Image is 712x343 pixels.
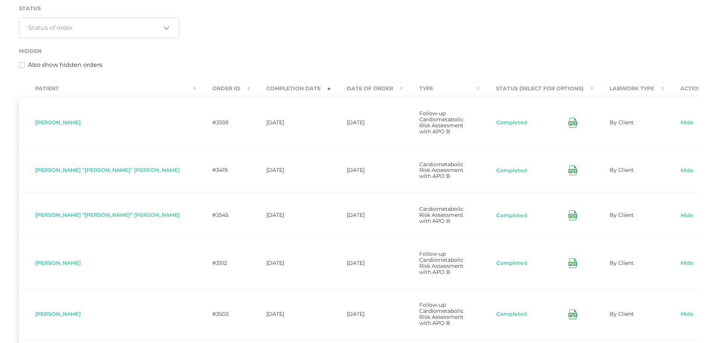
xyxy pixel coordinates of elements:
span: [PERSON_NAME] “[PERSON_NAME]” [PERSON_NAME] [35,212,180,218]
a: Hide [680,260,694,267]
a: Hide [680,212,694,219]
button: Completed [496,212,528,219]
a: Hide [680,119,694,127]
td: #3512 [196,238,250,289]
span: Follow-up Cardiometabolic Risk Assessment with APO B [419,301,463,326]
td: [DATE] [331,289,403,340]
span: [PERSON_NAME] [35,311,81,317]
span: [PERSON_NAME] [35,260,81,266]
div: Search for option [19,18,179,38]
a: Hide [680,167,694,175]
td: [DATE] [331,97,403,148]
th: Order ID : activate to sort column ascending [196,80,250,97]
td: [DATE] [250,97,331,148]
th: Date Of Order : activate to sort column ascending [331,80,403,97]
th: Labwork Type : activate to sort column ascending [593,80,664,97]
td: #3419 [196,148,250,193]
span: By Client [610,212,634,218]
label: Status [19,5,41,12]
span: [PERSON_NAME] "[PERSON_NAME]" [PERSON_NAME] [35,167,180,173]
span: Cardiometabolic Risk Assessment with APO B [419,205,463,224]
td: [DATE] [331,238,403,289]
span: By Client [610,119,634,126]
span: By Client [610,311,634,317]
button: Completed [496,167,528,175]
button: Completed [496,260,528,267]
td: #3503 [196,289,250,340]
th: Patient : activate to sort column ascending [19,80,196,97]
a: Hide [680,311,694,318]
span: Cardiometabolic Risk Assessment with APO B [419,161,463,180]
button: Completed [496,119,528,127]
span: [PERSON_NAME] [35,119,81,126]
span: Follow-up Cardiometabolic Risk Assessment with APO B [419,110,463,135]
th: Status (Select for Options) : activate to sort column ascending [480,80,593,97]
label: Hidden [19,48,42,54]
td: [DATE] [250,148,331,193]
span: By Client [610,260,634,266]
input: Search for option [28,24,161,32]
td: #3545 [196,193,250,238]
td: [DATE] [331,148,403,193]
td: #3559 [196,97,250,148]
td: [DATE] [250,193,331,238]
td: [DATE] [331,193,403,238]
th: Type : activate to sort column ascending [403,80,480,97]
button: Completed [496,311,528,318]
label: Also show hidden orders [28,60,102,70]
td: [DATE] [250,289,331,340]
span: Follow-up Cardiometabolic Risk Assessment with APO B [419,250,463,275]
span: By Client [610,167,634,173]
th: Completion Date : activate to sort column ascending [250,80,331,97]
td: [DATE] [250,238,331,289]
